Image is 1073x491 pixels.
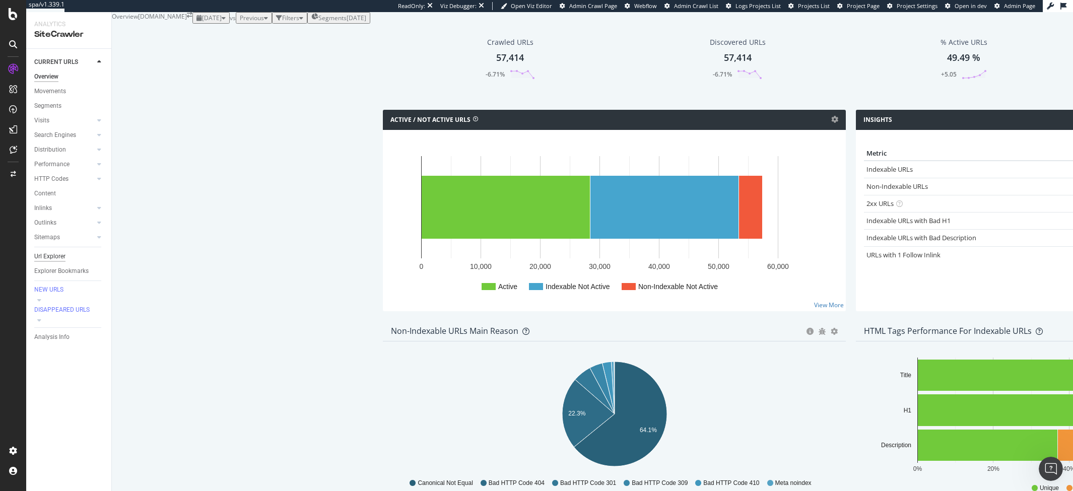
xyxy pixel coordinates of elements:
text: 40,000 [648,262,670,270]
text: H1 [904,406,912,413]
i: Options [831,116,838,123]
div: Content [34,188,56,199]
div: Url Explorer [34,251,65,262]
div: +5.05 [941,70,957,79]
div: CURRENT URLS [34,57,78,67]
a: Sitemaps [34,232,94,243]
a: View More [814,301,844,309]
a: Segments [34,101,104,111]
div: DISAPPEARED URLS [34,306,90,314]
svg: A chart. [391,358,837,474]
a: Open in dev [945,2,987,10]
a: Movements [34,86,104,97]
div: Search Engines [34,130,76,141]
text: 10,000 [470,262,492,270]
div: Explorer Bookmarks [34,266,89,276]
a: Open Viz Editor [501,2,552,10]
a: Distribution [34,145,94,155]
span: Bad HTTP Code 309 [632,479,688,487]
a: CURRENT URLS [34,57,94,67]
div: SiteCrawler [34,29,103,40]
button: [DATE] [192,12,230,24]
button: Filters [272,12,307,24]
a: Url Explorer [34,251,104,262]
div: HTTP Codes [34,174,69,184]
div: Movements [34,86,66,97]
a: Logs Projects List [726,2,781,10]
span: 2025 Oct. 5th [202,14,222,22]
text: 30,000 [589,262,611,270]
a: Project Settings [887,2,937,10]
button: Segments[DATE] [307,12,370,24]
th: Metric [864,146,1060,161]
text: 20% [987,465,999,472]
span: Meta noindex [775,479,812,487]
span: Admin Crawl List [674,2,718,10]
div: Segments [34,101,61,111]
a: HTTP Codes [34,174,94,184]
text: Title [900,372,912,379]
div: Filters [282,14,299,22]
span: Open Viz Editor [511,2,552,10]
div: Discovered URLs [710,37,766,47]
span: Admin Page [1004,2,1035,10]
a: NEW URLS [34,285,104,295]
a: Admin Crawl List [664,2,718,10]
div: Inlinks [34,203,52,214]
a: Webflow [625,2,657,10]
a: DISAPPEARED URLS [34,305,104,315]
span: Previous [240,14,264,22]
span: Project Settings [897,2,937,10]
a: Analysis Info [34,332,104,342]
a: Indexable URLs [866,165,913,174]
a: Admin Page [994,2,1035,10]
div: Overview [34,72,58,82]
text: 60,000 [767,262,789,270]
h4: Active / Not Active URLs [390,115,471,125]
div: Overview [112,12,138,21]
a: Indexable URLs with Bad Description [866,233,976,242]
a: Performance [34,159,94,170]
text: 0 [420,262,424,270]
a: URLs with 1 Follow Inlink [866,250,941,259]
text: Non-Indexable Not Active [638,283,718,291]
div: 57,414 [724,51,752,64]
a: 2xx URLs [866,199,894,208]
span: vs [230,14,236,22]
span: Bad HTTP Code 301 [560,479,616,487]
div: Crawled URLs [487,37,533,47]
div: gear [831,328,838,335]
div: Non-Indexable URLs Main Reason [391,326,518,336]
div: NEW URLS [34,286,63,294]
div: Viz Debugger: [440,2,477,10]
div: arrow-right-arrow-left [187,12,192,18]
div: HTML Tags Performance for Indexable URLs [864,326,1032,336]
div: ReadOnly: [398,2,425,10]
a: Outlinks [34,218,94,228]
div: Outlinks [34,218,56,228]
span: Admin Crawl Page [569,2,617,10]
text: Active [498,283,517,291]
a: Non-Indexable URLs [866,182,928,191]
a: Project Page [837,2,880,10]
div: [DATE] [347,14,366,22]
div: Distribution [34,145,66,155]
div: Analytics [34,20,103,29]
span: Bad HTTP Code 404 [489,479,545,487]
text: 50,000 [708,262,729,270]
a: Admin Crawl Page [560,2,617,10]
div: circle-info [807,328,814,335]
text: 20,000 [529,262,551,270]
span: Bad HTTP Code 410 [703,479,759,487]
span: Logs Projects List [735,2,781,10]
div: -6.71% [486,70,505,79]
iframe: Intercom live chat [1039,457,1063,481]
div: Analysis Info [34,332,70,342]
a: Visits [34,115,94,126]
svg: A chart. [391,146,837,303]
div: Sitemaps [34,232,60,243]
a: Indexable URLs with Bad H1 [866,216,951,225]
div: 57,414 [496,51,524,64]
